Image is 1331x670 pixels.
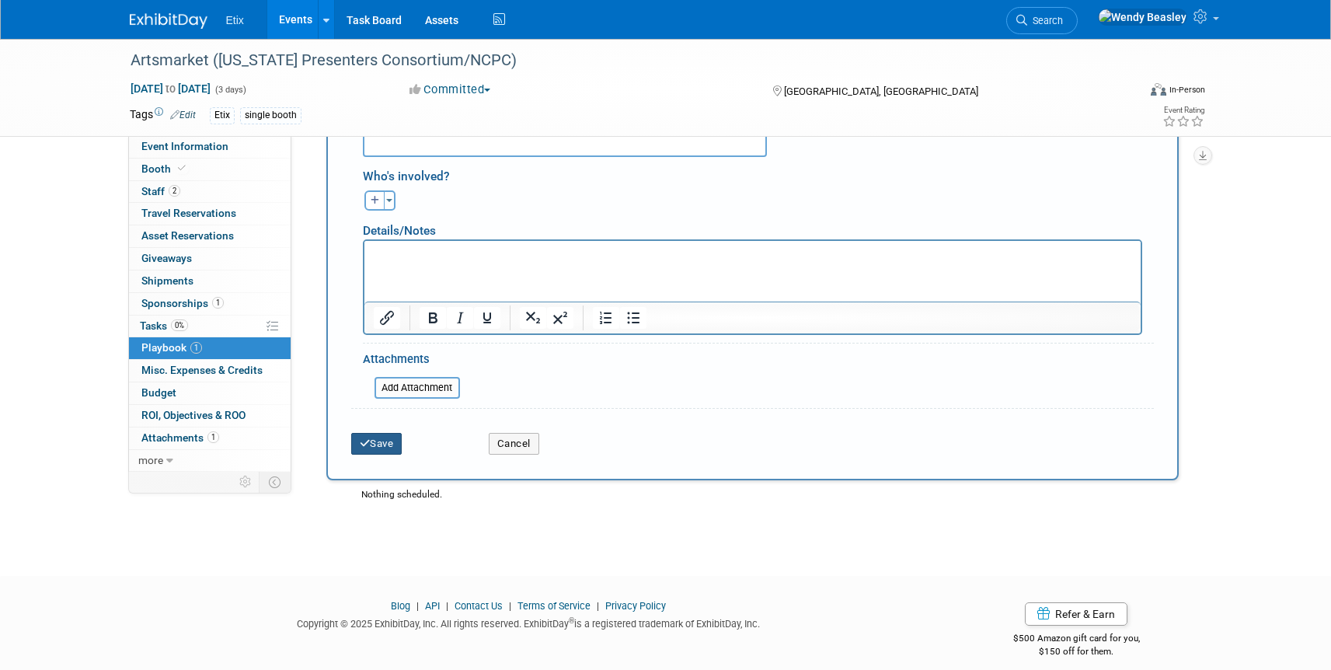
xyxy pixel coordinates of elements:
[129,181,291,203] a: Staff2
[1027,15,1063,26] span: Search
[141,229,234,242] span: Asset Reservations
[391,600,410,612] a: Blog
[374,307,400,329] button: Insert/edit link
[130,613,929,631] div: Copyright © 2025 ExhibitDay, Inc. All rights reserved. ExhibitDay is a registered trademark of Ex...
[129,405,291,427] a: ROI, Objectives & ROO
[517,600,591,612] a: Terms of Service
[141,297,224,309] span: Sponsorships
[447,307,473,329] button: Italic
[593,307,619,329] button: Numbered list
[1098,9,1187,26] img: Wendy Beasley
[163,82,178,95] span: to
[1162,106,1204,114] div: Event Rating
[130,82,211,96] span: [DATE] [DATE]
[129,337,291,359] a: Playbook1
[363,211,1142,239] div: Details/Notes
[240,107,301,124] div: single booth
[129,270,291,292] a: Shipments
[210,107,235,124] div: Etix
[171,319,188,331] span: 0%
[141,341,202,354] span: Playbook
[141,207,236,219] span: Travel Reservations
[505,600,515,612] span: |
[593,600,603,612] span: |
[141,162,189,175] span: Booth
[520,307,546,329] button: Subscript
[363,161,1154,187] div: Who's involved?
[130,106,196,124] td: Tags
[170,110,196,120] a: Edit
[141,409,246,421] span: ROI, Objectives & ROO
[129,293,291,315] a: Sponsorships1
[138,454,163,466] span: more
[141,140,228,152] span: Event Information
[129,360,291,382] a: Misc. Expenses & Credits
[547,307,573,329] button: Superscript
[178,164,186,173] i: Booth reservation complete
[141,252,192,264] span: Giveaways
[232,472,260,492] td: Personalize Event Tab Strip
[1151,83,1166,96] img: Format-Inperson.png
[129,136,291,158] a: Event Information
[129,159,291,180] a: Booth
[1169,84,1205,96] div: In-Person
[141,431,219,444] span: Attachments
[951,622,1202,658] div: $500 Amazon gift card for you,
[474,307,500,329] button: Underline
[190,342,202,354] span: 1
[1006,7,1078,34] a: Search
[212,297,224,309] span: 1
[129,316,291,337] a: Tasks0%
[1025,602,1127,626] a: Refer & Earn
[363,351,460,372] div: Attachments
[129,203,291,225] a: Travel Reservations
[364,241,1141,302] iframe: Rich Text Area
[1046,81,1206,104] div: Event Format
[315,488,1190,515] div: Nothing scheduled.
[455,600,503,612] a: Contact Us
[129,248,291,270] a: Giveaways
[141,364,263,376] span: Misc. Expenses & Credits
[130,13,207,29] img: ExhibitDay
[141,386,176,399] span: Budget
[141,185,180,197] span: Staff
[425,600,440,612] a: API
[169,185,180,197] span: 2
[129,427,291,449] a: Attachments1
[129,450,291,472] a: more
[214,85,246,95] span: (3 days)
[951,645,1202,658] div: $150 off for them.
[125,47,1114,75] div: Artsmarket ([US_STATE] Presenters Consortium/NCPC)
[784,85,978,97] span: [GEOGRAPHIC_DATA], [GEOGRAPHIC_DATA]
[129,382,291,404] a: Budget
[207,431,219,443] span: 1
[605,600,666,612] a: Privacy Policy
[351,433,402,455] button: Save
[569,616,574,625] sup: ®
[404,82,497,98] button: Committed
[259,472,291,492] td: Toggle Event Tabs
[226,14,244,26] span: Etix
[129,225,291,247] a: Asset Reservations
[413,600,423,612] span: |
[620,307,646,329] button: Bullet list
[489,433,539,455] button: Cancel
[140,319,188,332] span: Tasks
[442,600,452,612] span: |
[141,274,193,287] span: Shipments
[420,307,446,329] button: Bold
